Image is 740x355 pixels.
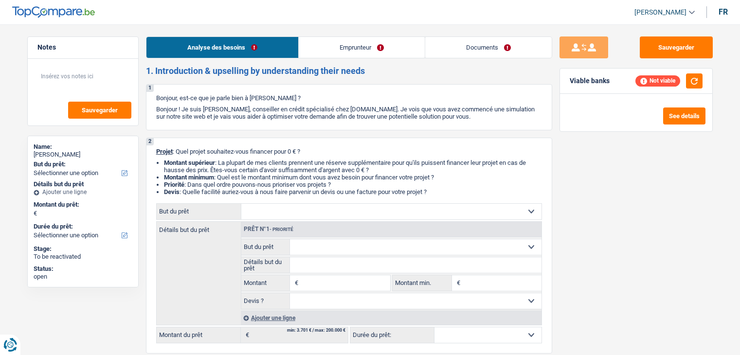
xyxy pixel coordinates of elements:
div: open [34,273,132,281]
h5: Notes [37,43,128,52]
li: : Quel est le montant minimum dont vous avez besoin pour financer votre projet ? [164,174,542,181]
div: Prêt n°1 [241,226,296,232]
div: Ajouter une ligne [34,189,132,195]
strong: Priorité [164,181,184,188]
span: Sauvegarder [82,107,118,113]
button: See details [663,107,705,124]
div: Stage: [34,245,132,253]
a: [PERSON_NAME] [627,4,695,20]
div: 2 [146,138,154,145]
h2: 1. Introduction & upselling by understanding their needs [146,66,552,76]
a: Emprunteur [299,37,425,58]
span: - Priorité [270,227,293,232]
li: : Quelle facilité auriez-vous à nous faire parvenir un devis ou une facture pour votre projet ? [164,188,542,195]
span: € [290,275,301,291]
label: But du prêt [241,239,290,255]
button: Sauvegarder [68,102,131,119]
label: Montant du prêt [157,327,241,343]
a: Documents [425,37,552,58]
li: : La plupart de mes clients prennent une réserve supplémentaire pour qu'ils puissent financer leu... [164,159,542,174]
label: Détails but du prêt [241,257,290,273]
p: Bonjour ! Je suis [PERSON_NAME], conseiller en crédit spécialisé chez [DOMAIN_NAME]. Je vois que ... [156,106,542,120]
div: Viable banks [570,77,610,85]
div: Détails but du prêt [34,180,132,188]
div: min: 3.701 € / max: 200.000 € [287,328,345,333]
div: Name: [34,143,132,151]
span: Devis [164,188,180,195]
span: Projet [156,148,173,155]
label: Montant du prêt: [34,201,130,209]
label: Devis ? [241,293,290,309]
div: Ajouter une ligne [241,311,541,325]
span: [PERSON_NAME] [634,8,686,17]
div: To be reactivated [34,253,132,261]
strong: Montant minimum [164,174,214,181]
span: € [452,275,463,291]
label: Montant min. [393,275,452,291]
div: Status: [34,265,132,273]
span: € [34,210,37,217]
label: But du prêt: [34,160,130,168]
a: Analyse des besoins [146,37,298,58]
label: Détails but du prêt [157,222,241,233]
img: TopCompare Logo [12,6,95,18]
span: € [241,327,252,343]
button: Sauvegarder [640,36,713,58]
li: : Dans quel ordre pouvons-nous prioriser vos projets ? [164,181,542,188]
p: Bonjour, est-ce que je parle bien à [PERSON_NAME] ? [156,94,542,102]
div: fr [719,7,728,17]
div: 1 [146,85,154,92]
label: Montant [241,275,290,291]
label: But du prêt [157,204,241,219]
div: [PERSON_NAME] [34,151,132,159]
p: : Quel projet souhaitez-vous financer pour 0 € ? [156,148,542,155]
strong: Montant supérieur [164,159,215,166]
label: Durée du prêt: [350,327,434,343]
label: Durée du prêt: [34,223,130,231]
div: Not viable [635,75,680,86]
